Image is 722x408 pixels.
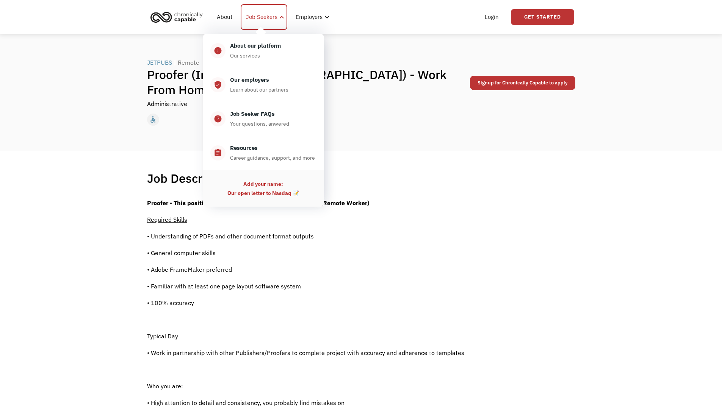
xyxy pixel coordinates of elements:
[291,5,332,29] div: Employers
[174,58,176,67] div: |
[203,34,324,68] a: infoAbout our platformOur services
[230,75,269,84] div: Our employers
[203,102,324,136] a: help_centerJob Seeker FAQsYour questions, anwered
[147,265,464,274] p: • Adobe FrameMaker preferred
[230,85,288,94] div: Learn about our partners
[149,114,157,125] div: accessible
[147,332,178,340] span: Typical Day
[212,5,237,29] a: About
[246,12,277,22] div: Job Seekers
[230,41,281,50] div: About our platform
[203,68,324,102] a: verified_userOur employersLearn about our partners
[230,143,258,153] div: Resources
[203,30,324,207] nav: Job Seekers
[480,5,503,29] a: Login
[147,348,464,357] p: • Work in partnership with other Publishers/Proofers to complete project with accuracy and adhere...
[147,199,369,207] strong: Proofer - This position is an [DEMOGRAPHIC_DATA] Position (Remote Worker)
[214,114,222,123] div: help_center
[147,58,201,67] a: JETPUBS|Remote
[230,51,260,60] div: Our services
[147,282,464,291] p: • Familiar with at least one page layout software system
[178,58,199,67] div: Remote
[230,109,275,118] div: Job Seeker FAQs
[241,4,287,30] div: Job Seekers
[203,136,324,170] a: assignmentResourcesCareer guidance, support, and more
[147,298,464,307] p: • 100% accuracy
[147,99,187,108] div: Administrative
[147,171,234,186] h1: Job Description
[214,148,222,157] div: assignment
[147,67,468,97] h1: Proofer (Independant [DEMOGRAPHIC_DATA]) - Work From Home
[148,9,208,25] a: home
[147,232,464,241] p: • Understanding of PDFs and other document format outputs
[230,153,315,162] div: Career guidance, support, and more
[147,216,187,223] span: Required Skills
[210,178,316,199] a: Add your name:Our open letter to Nasdaq 📝
[511,9,574,25] a: Get Started
[214,46,222,55] div: info
[147,248,464,257] p: • General computer skills
[230,119,289,128] div: Your questions, anwered
[147,398,464,407] p: • High attention to detail and consistency, you probably find mistakes on
[147,382,183,390] span: Who you are:
[296,12,323,22] div: Employers
[470,76,575,90] a: Signup for Chronically Capable to apply
[227,179,299,198] div: Add your name: Our open letter to Nasdaq 📝
[148,9,205,25] img: Chronically Capable logo
[147,58,172,67] div: JETPUBS
[214,80,222,89] div: verified_user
